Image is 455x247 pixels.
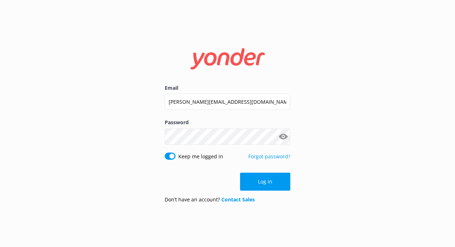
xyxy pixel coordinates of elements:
[165,84,290,92] label: Email
[165,94,290,110] input: user@emailaddress.com
[240,173,290,191] button: Log in
[221,196,255,203] a: Contact Sales
[248,153,290,160] a: Forgot password?
[276,129,290,144] button: Show password
[178,153,223,160] label: Keep me logged in
[165,118,290,126] label: Password
[165,196,255,204] p: Don’t have an account?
